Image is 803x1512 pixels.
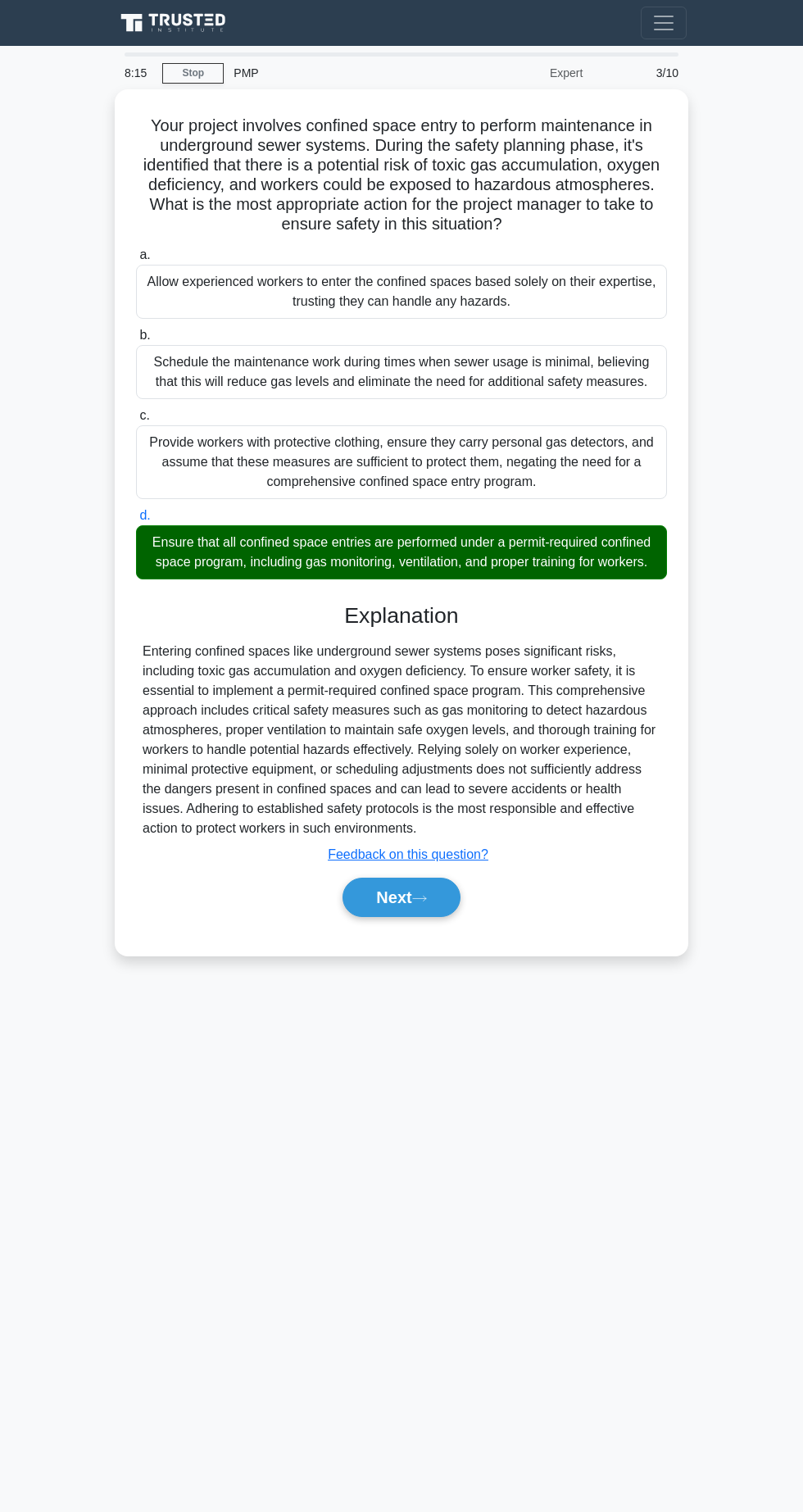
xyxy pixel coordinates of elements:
button: Next [343,878,460,917]
span: c. [139,408,149,422]
div: Allow experienced workers to enter the confined spaces based solely on their expertise, trusting ... [136,265,667,319]
div: Provide workers with protective clothing, ensure they carry personal gas detectors, and assume th... [136,425,667,499]
span: d. [139,508,150,522]
h5: Your project involves confined space entry to perform maintenance in underground sewer systems. D... [134,116,669,235]
div: Expert [449,57,592,89]
div: Ensure that all confined space entries are performed under a permit-required confined space progr... [136,525,667,579]
div: Schedule the maintenance work during times when sewer usage is minimal, believing that this will ... [136,345,667,399]
a: Feedback on this question? [328,847,488,861]
span: b. [139,328,150,342]
div: 8:15 [115,57,162,89]
div: Entering confined spaces like underground sewer systems poses significant risks, including toxic ... [143,642,660,838]
a: Stop [162,63,224,84]
button: Toggle navigation [641,7,687,39]
span: a. [139,247,150,261]
div: PMP [224,57,449,89]
div: 3/10 [592,57,688,89]
h3: Explanation [146,602,657,629]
